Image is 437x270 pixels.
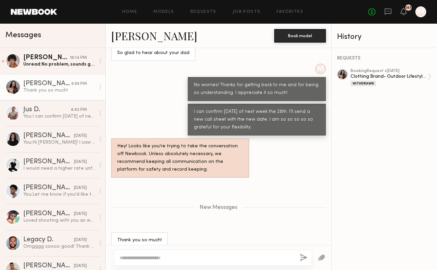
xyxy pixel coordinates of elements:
[351,69,428,73] div: booking Request • [DATE]
[74,211,87,217] div: [DATE]
[351,69,432,86] a: bookingRequest •[DATE]Clothing Brand- Outdoor Lifestyle ShootWithdrawn
[351,73,428,80] div: Clothing Brand- Outdoor Lifestyle Shoot
[74,263,87,269] div: [DATE]
[351,81,376,86] div: Withdrawn
[23,132,74,139] div: [PERSON_NAME]
[274,32,326,38] a: Book model
[71,107,87,113] div: 8:02 PM
[194,81,320,97] div: No worries! Thanks for getting back to me and for being so understanding. I appreciate it so much!
[5,31,41,39] span: Messages
[23,54,70,61] div: [PERSON_NAME]
[337,33,432,41] div: History
[23,87,95,94] div: Thank you so much!
[23,191,95,198] div: You: Let me know if you'd like to move forward. Totally understand if not!
[23,263,74,269] div: [PERSON_NAME]
[190,10,216,14] a: Requests
[337,56,432,61] div: REQUESTS
[277,10,303,14] a: Favorites
[23,61,95,68] div: Unread: No problem, sounds good. Looking forward!
[74,133,87,139] div: [DATE]
[111,28,197,43] a: [PERSON_NAME]
[406,6,412,10] div: 157
[74,159,87,165] div: [DATE]
[23,113,95,120] div: You: I can confirm [DATE] of next week the 28th. I'll send a new call sheet with the new date. I ...
[23,211,74,217] div: [PERSON_NAME]
[23,217,95,224] div: Loved shooting with you as well!! I just followed you on ig! :) look forward to seeing the pics!
[23,80,71,87] div: [PERSON_NAME]
[23,165,95,172] div: I would need a higher rate unfortunately!
[23,106,71,113] div: Jus D.
[233,10,261,14] a: Job Posts
[71,81,87,87] div: 9:59 PM
[74,185,87,191] div: [DATE]
[23,139,95,146] div: You: Hi [PERSON_NAME]! I saw you submitted to my job listing for a shoot with a small sustainable...
[194,108,320,131] div: I can confirm [DATE] of next week the 28th. I'll send a new call sheet with the new date. I am so...
[415,6,426,17] a: M
[23,237,74,243] div: Legacy D.
[274,29,326,43] button: Book model
[23,243,95,250] div: Omgggg soooo good! Thank you for all these! He clearly had a blast! Yes let me know if you ever n...
[23,185,74,191] div: [PERSON_NAME]
[117,49,189,57] div: So glad to hear about your dad
[117,143,243,174] div: Hey! Looks like you’re trying to take the conversation off Newbook. Unless absolutely necessary, ...
[23,158,74,165] div: [PERSON_NAME]
[70,55,87,61] div: 10:14 PM
[122,10,137,14] a: Home
[117,237,162,244] div: Thank you so much!
[200,205,237,211] span: New Messages
[74,237,87,243] div: [DATE]
[153,10,174,14] a: Models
